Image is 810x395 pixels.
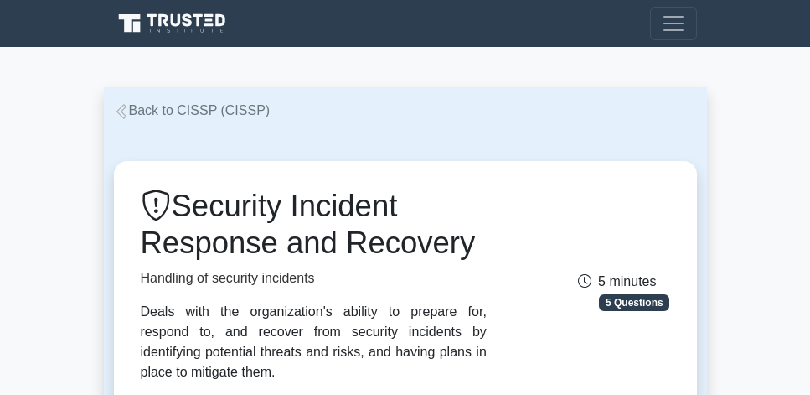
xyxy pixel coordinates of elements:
[599,294,669,311] span: 5 Questions
[114,103,271,117] a: Back to CISSP (CISSP)
[141,188,487,262] h1: Security Incident Response and Recovery
[141,302,487,382] div: Deals with the organization's ability to prepare for, respond to, and recover from security incid...
[578,274,656,288] span: 5 minutes
[650,7,697,40] button: Toggle navigation
[141,268,487,288] p: Handling of security incidents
